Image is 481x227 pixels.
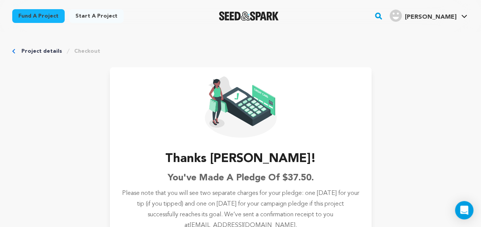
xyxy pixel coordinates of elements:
[12,9,65,23] a: Fund a project
[388,8,469,24] span: Kathy B.'s Profile
[405,14,457,20] span: [PERSON_NAME]
[388,8,469,22] a: Kathy B.'s Profile
[21,47,62,55] a: Project details
[219,11,279,21] a: Seed&Spark Homepage
[219,11,279,21] img: Seed&Spark Logo Dark Mode
[205,76,277,138] img: Seed&Spark Confirmation Icon
[165,150,316,168] h3: Thanks [PERSON_NAME]!
[12,47,469,55] div: Breadcrumb
[74,47,100,55] a: Checkout
[168,171,314,185] h6: You've made a pledge of $37.50.
[390,10,402,22] img: user.png
[390,10,457,22] div: Kathy B.'s Profile
[69,9,124,23] a: Start a project
[455,201,473,219] div: Open Intercom Messenger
